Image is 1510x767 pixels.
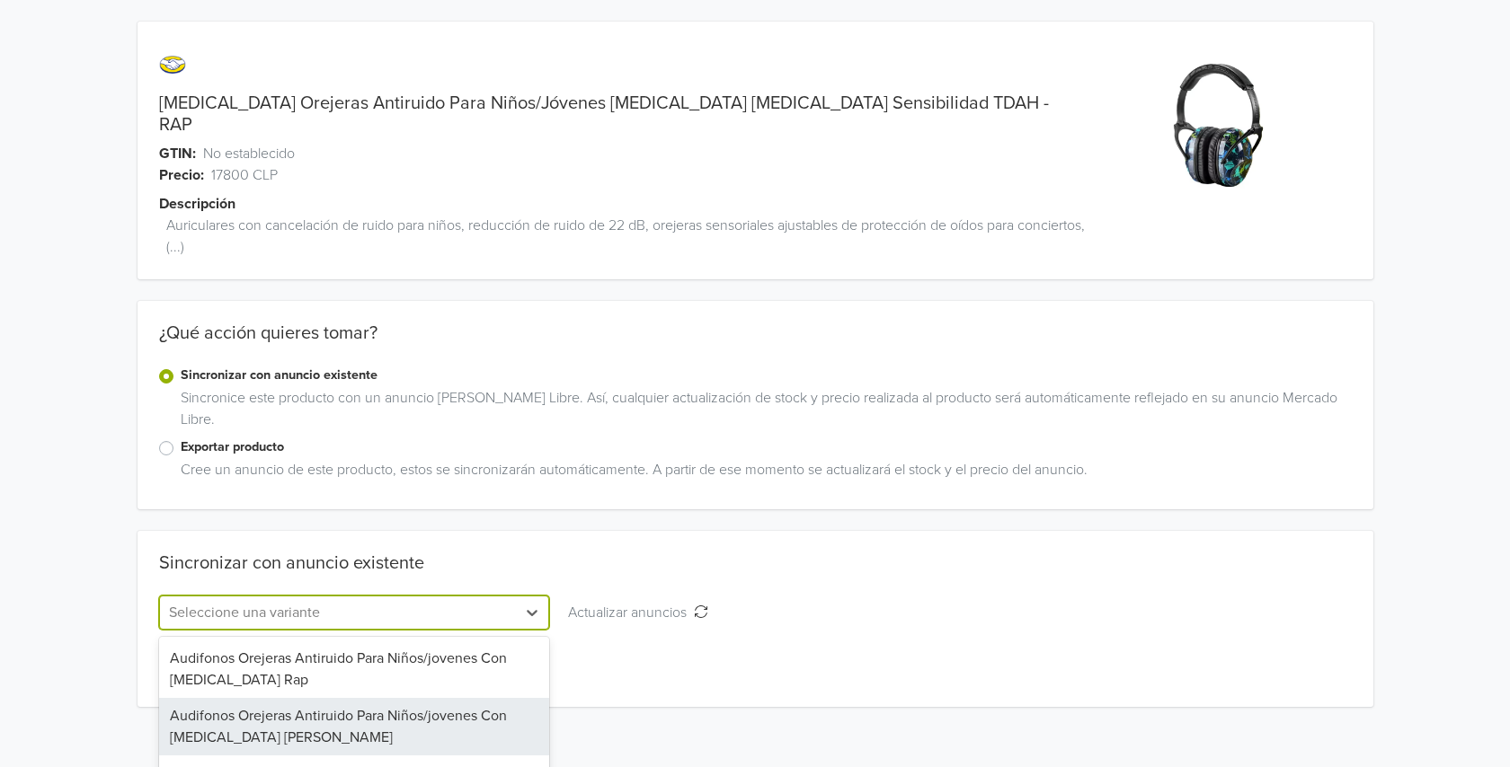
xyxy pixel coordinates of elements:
label: Exportar producto [181,437,1352,457]
span: GTIN: [159,143,196,164]
div: Sincronice este producto con un anuncio [PERSON_NAME] Libre. Así, cualquier actualización de stoc... [173,387,1352,437]
span: 17800 CLP [211,164,278,186]
button: Actualizar anuncios [556,595,720,630]
span: Precio: [159,164,204,186]
span: Actualizar anuncios [568,604,694,622]
div: Audifonos Orejeras Antiruido Para Niños/jovenes Con [MEDICAL_DATA] [PERSON_NAME] [159,698,549,755]
a: [MEDICAL_DATA] Orejeras Antiruido Para Niños/Jóvenes [MEDICAL_DATA] [MEDICAL_DATA] Sensibilidad T... [159,93,1064,136]
span: Descripción [159,193,235,215]
div: ¿Qué acción quieres tomar? [138,322,1373,366]
label: Sincronizar con anuncio existente [181,366,1352,385]
div: Audifonos Orejeras Antiruido Para Niños/jovenes Con [MEDICAL_DATA] Rap [159,640,549,698]
img: product_image [1150,57,1286,193]
div: Cree un anuncio de este producto, estos se sincronizarán automáticamente. A partir de ese momento... [173,459,1352,488]
div: Sincronizar con anuncio existente [159,552,424,574]
span: No establecido [203,143,295,164]
span: Auriculares con cancelación de ruido para niños, reducción de ruido de 22 dB, orejeras sensoriale... [166,215,1086,258]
